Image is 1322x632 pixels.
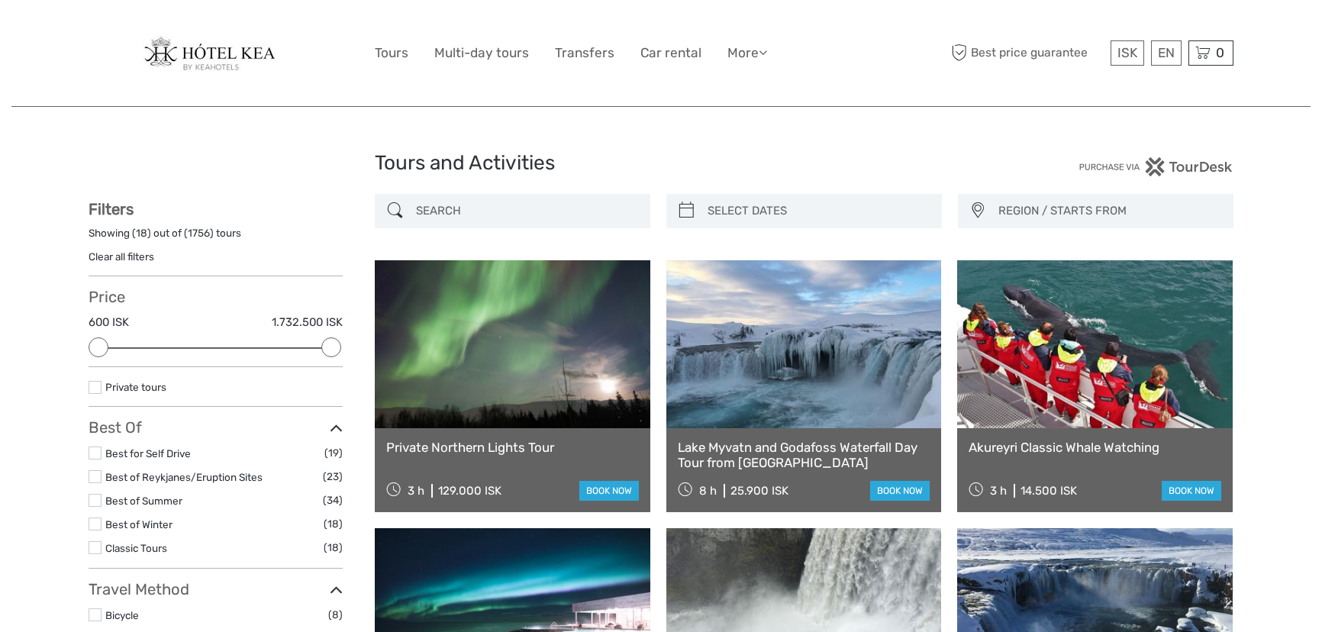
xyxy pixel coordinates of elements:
[143,37,289,70] img: 141-ff6c57a7-291f-4a61-91e4-c46f458f029f_logo_big.jpg
[1117,45,1137,60] span: ISK
[89,314,129,331] label: 600 ISK
[105,381,166,393] a: Private tours
[136,226,147,240] label: 18
[323,492,343,509] span: (34)
[386,440,639,455] a: Private Northern Lights Tour
[89,250,154,263] a: Clear all filters
[1079,157,1233,176] img: PurchaseViaTourDesk.png
[438,484,501,498] div: 129.000 ISK
[328,606,343,624] span: (8)
[990,484,1007,498] span: 3 h
[324,539,343,556] span: (18)
[375,151,947,176] h1: Tours and Activities
[699,484,717,498] span: 8 h
[727,42,767,64] a: More
[105,609,139,621] a: Bicycle
[323,468,343,485] span: (23)
[555,42,614,64] a: Transfers
[640,42,701,64] a: Car rental
[105,495,182,507] a: Best of Summer
[89,288,343,306] h3: Price
[969,440,1221,455] a: Akureyri Classic Whale Watching
[579,481,639,501] a: book now
[272,314,343,331] label: 1.732.500 ISK
[410,198,643,224] input: SEARCH
[89,580,343,598] h3: Travel Method
[89,200,134,218] strong: Filters
[89,226,343,250] div: Showing ( ) out of ( ) tours
[105,447,191,459] a: Best for Self Drive
[408,484,424,498] span: 3 h
[870,481,930,501] a: book now
[89,418,343,437] h3: Best Of
[1214,45,1227,60] span: 0
[434,42,529,64] a: Multi-day tours
[105,542,167,554] a: Classic Tours
[324,444,343,462] span: (19)
[1021,484,1077,498] div: 14.500 ISK
[701,198,934,224] input: SELECT DATES
[730,484,788,498] div: 25.900 ISK
[1151,40,1182,66] div: EN
[991,198,1226,224] button: REGION / STARTS FROM
[105,471,263,483] a: Best of Reykjanes/Eruption Sites
[105,518,173,530] a: Best of Winter
[678,440,930,471] a: Lake Myvatn and Godafoss Waterfall Day Tour from [GEOGRAPHIC_DATA]
[324,515,343,533] span: (18)
[947,40,1107,66] span: Best price guarantee
[188,226,210,240] label: 1756
[375,42,408,64] a: Tours
[1162,481,1221,501] a: book now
